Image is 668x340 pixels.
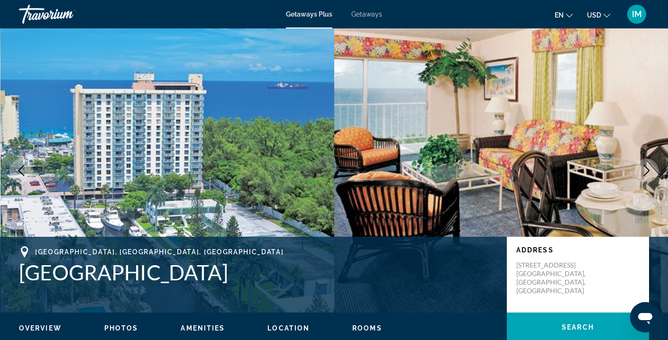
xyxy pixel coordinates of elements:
[181,324,225,332] button: Amenities
[587,11,601,19] span: USD
[286,10,332,18] a: Getaways Plus
[104,324,138,332] button: Photos
[9,159,33,182] button: Previous image
[267,324,310,332] span: Location
[19,324,62,332] button: Overview
[562,323,594,331] span: Search
[635,159,659,182] button: Next image
[555,11,564,19] span: en
[35,248,284,256] span: [GEOGRAPHIC_DATA], [GEOGRAPHIC_DATA], [GEOGRAPHIC_DATA]
[555,8,573,22] button: Change language
[630,302,660,332] iframe: Button to launch messaging window
[19,260,497,285] h1: [GEOGRAPHIC_DATA]
[352,324,382,332] button: Rooms
[624,4,649,24] button: User Menu
[104,324,138,332] span: Photos
[587,8,610,22] button: Change currency
[352,324,382,332] span: Rooms
[516,246,640,254] p: Address
[351,10,382,18] a: Getaways
[19,324,62,332] span: Overview
[181,324,225,332] span: Amenities
[19,2,114,27] a: Travorium
[516,261,592,295] p: [STREET_ADDRESS] [GEOGRAPHIC_DATA], [GEOGRAPHIC_DATA], [GEOGRAPHIC_DATA]
[267,324,310,332] button: Location
[632,9,642,19] span: IM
